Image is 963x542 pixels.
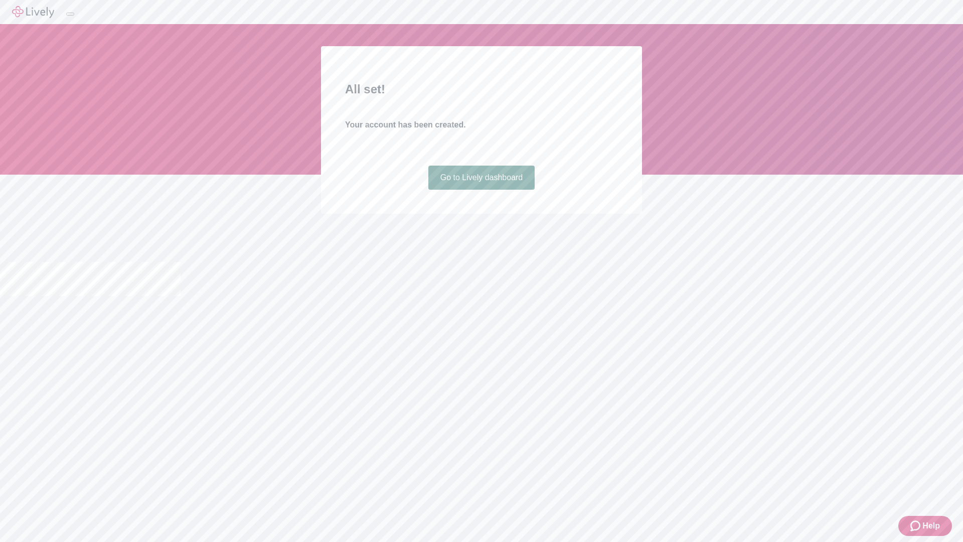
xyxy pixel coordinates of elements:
[12,6,54,18] img: Lively
[922,520,940,532] span: Help
[345,119,618,131] h4: Your account has been created.
[898,516,952,536] button: Zendesk support iconHelp
[345,80,618,98] h2: All set!
[66,13,74,16] button: Log out
[910,520,922,532] svg: Zendesk support icon
[428,166,535,190] a: Go to Lively dashboard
